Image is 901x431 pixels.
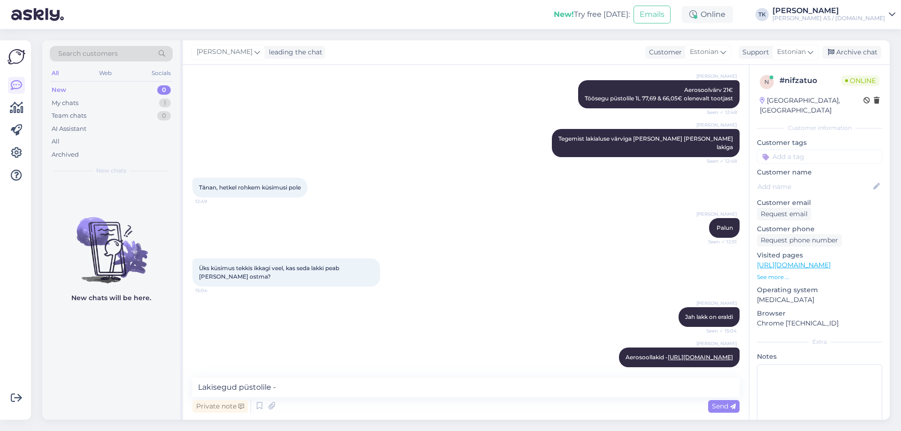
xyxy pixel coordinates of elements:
[696,73,737,80] span: [PERSON_NAME]
[757,250,882,260] p: Visited pages
[197,47,252,57] span: [PERSON_NAME]
[8,48,25,66] img: Askly Logo
[757,208,811,220] div: Request email
[52,137,60,146] div: All
[757,198,882,208] p: Customer email
[756,8,769,21] div: TK
[757,224,882,234] p: Customer phone
[696,300,737,307] span: [PERSON_NAME]
[757,352,882,362] p: Notes
[52,111,86,121] div: Team chats
[772,15,885,22] div: [PERSON_NAME] AS / [DOMAIN_NAME]
[702,158,737,165] span: Seen ✓ 12:48
[702,109,737,116] span: Seen ✓ 12:48
[682,6,733,23] div: Online
[690,47,718,57] span: Estonian
[757,150,882,164] input: Add a tag
[696,211,737,218] span: [PERSON_NAME]
[58,49,118,59] span: Search customers
[717,224,733,231] span: Palun
[757,295,882,305] p: [MEDICAL_DATA]
[822,46,881,59] div: Archive chat
[757,138,882,148] p: Customer tags
[772,7,885,15] div: [PERSON_NAME]
[685,313,733,320] span: Jah lakk on eraldi
[702,368,737,375] span: Seen ✓ 15:05
[739,47,769,57] div: Support
[645,47,682,57] div: Customer
[757,124,882,132] div: Customer information
[702,238,737,245] span: Seen ✓ 12:51
[757,261,831,269] a: [URL][DOMAIN_NAME]
[668,354,733,361] a: [URL][DOMAIN_NAME]
[777,47,806,57] span: Estonian
[199,265,341,280] span: Üks küsimus tekkis ikkagi veel, kas seda lakki peab [PERSON_NAME] ostma?
[626,354,733,361] span: Aerosoollakid -
[265,47,322,57] div: leading the chat
[192,378,740,397] textarea: Lakisegud püstolile -
[554,9,630,20] div: Try free [DATE]:
[760,96,863,115] div: [GEOGRAPHIC_DATA], [GEOGRAPHIC_DATA]
[150,67,173,79] div: Socials
[52,98,78,108] div: My chats
[50,67,61,79] div: All
[841,76,879,86] span: Online
[52,150,79,159] div: Archived
[757,273,882,281] p: See more ...
[757,338,882,346] div: Extra
[52,85,66,95] div: New
[757,318,882,328] p: Chrome [TECHNICAL_ID]
[558,135,734,151] span: Tegemist lakialuse värviga [PERSON_NAME] [PERSON_NAME] lakiga
[157,111,171,121] div: 0
[757,181,871,192] input: Add name
[195,287,230,294] span: 15:04
[96,166,126,175] span: New chats
[696,121,737,129] span: [PERSON_NAME]
[97,67,114,79] div: Web
[764,78,769,85] span: n
[42,200,180,285] img: No chats
[199,184,301,191] span: Tänan, hetkel rohkem küsimusi pole
[159,98,171,108] div: 1
[696,340,737,347] span: [PERSON_NAME]
[772,7,895,22] a: [PERSON_NAME][PERSON_NAME] AS / [DOMAIN_NAME]
[702,327,737,334] span: Seen ✓ 15:04
[757,167,882,177] p: Customer name
[757,285,882,295] p: Operating system
[52,124,86,134] div: AI Assistant
[554,10,574,19] b: New!
[712,402,736,410] span: Send
[757,234,842,247] div: Request phone number
[779,75,841,86] div: # nifzatuo
[157,85,171,95] div: 0
[634,6,671,23] button: Emails
[71,293,151,303] p: New chats will be here.
[757,309,882,318] p: Browser
[195,198,230,205] span: 12:49
[192,400,248,413] div: Private note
